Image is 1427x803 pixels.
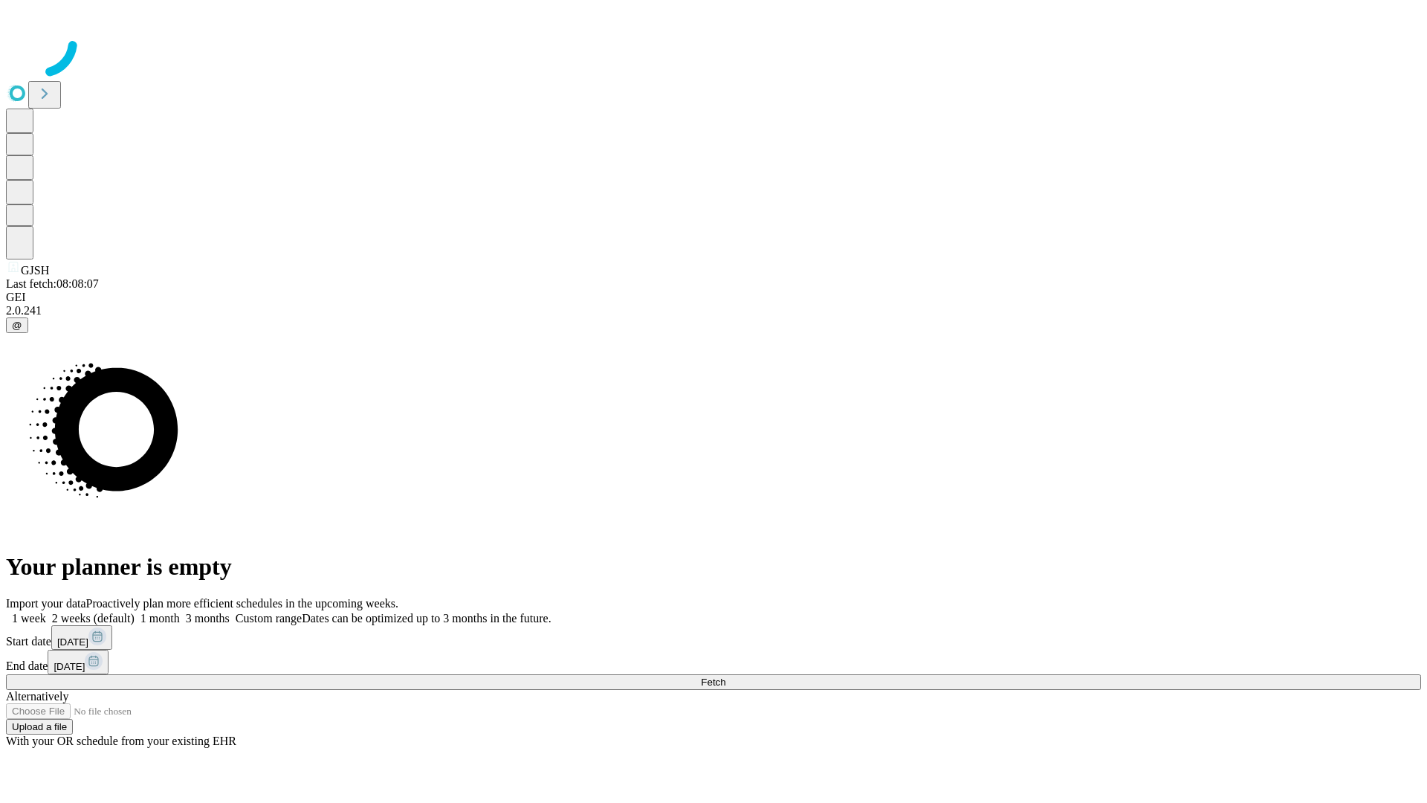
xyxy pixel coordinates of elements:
[12,612,46,625] span: 1 week
[6,597,86,610] span: Import your data
[6,553,1421,581] h1: Your planner is empty
[140,612,180,625] span: 1 month
[51,625,112,650] button: [DATE]
[6,317,28,333] button: @
[302,612,551,625] span: Dates can be optimized up to 3 months in the future.
[57,636,88,648] span: [DATE]
[6,674,1421,690] button: Fetch
[6,304,1421,317] div: 2.0.241
[6,277,99,290] span: Last fetch: 08:08:07
[6,291,1421,304] div: GEI
[6,650,1421,674] div: End date
[48,650,109,674] button: [DATE]
[52,612,135,625] span: 2 weeks (default)
[12,320,22,331] span: @
[21,264,49,277] span: GJSH
[6,719,73,735] button: Upload a file
[236,612,302,625] span: Custom range
[86,597,398,610] span: Proactively plan more efficient schedules in the upcoming weeks.
[186,612,230,625] span: 3 months
[6,625,1421,650] div: Start date
[6,735,236,747] span: With your OR schedule from your existing EHR
[54,661,85,672] span: [DATE]
[6,690,68,703] span: Alternatively
[701,677,725,688] span: Fetch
